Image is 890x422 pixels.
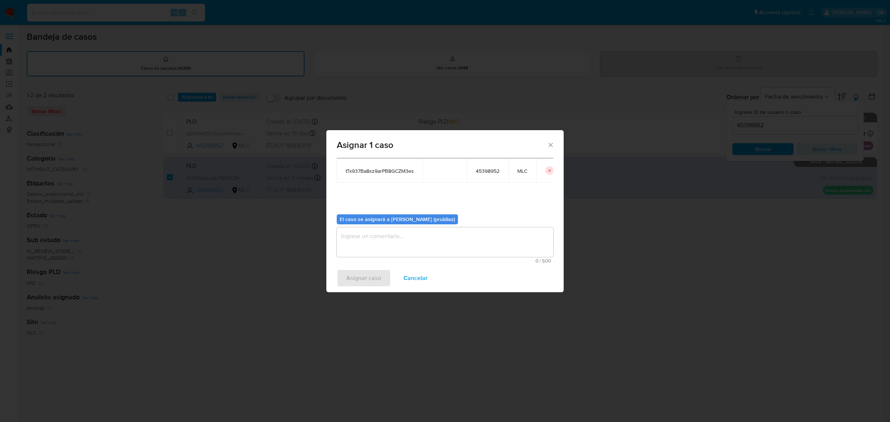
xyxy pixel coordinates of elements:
[394,269,437,287] button: Cancelar
[476,168,500,174] span: 45398952
[346,168,414,174] span: tTx937Ba8xz9arPB8GCZM3es
[403,270,428,286] span: Cancelar
[517,168,527,174] span: MLC
[340,215,455,223] b: El caso se asignará a [PERSON_NAME] (pruidiaz)
[337,141,547,149] span: Asignar 1 caso
[547,141,554,148] button: Cerrar ventana
[545,166,554,175] button: icon-button
[339,258,551,263] span: Máximo 500 caracteres
[326,130,564,292] div: assign-modal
